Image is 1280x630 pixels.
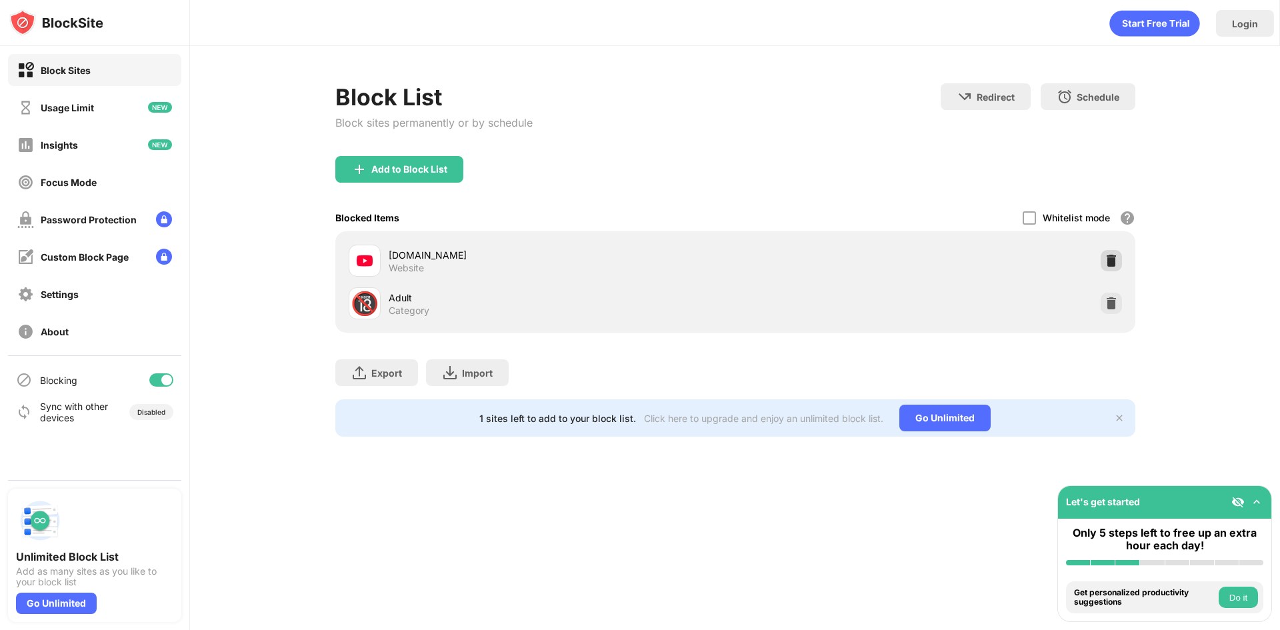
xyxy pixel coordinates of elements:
img: settings-off.svg [17,286,34,303]
img: time-usage-off.svg [17,99,34,116]
div: Block List [335,83,533,111]
div: Blocking [40,375,77,386]
div: Block sites permanently or by schedule [335,116,533,129]
img: lock-menu.svg [156,211,172,227]
div: Get personalized productivity suggestions [1074,588,1215,607]
div: Redirect [977,91,1015,103]
img: customize-block-page-off.svg [17,249,34,265]
div: Category [389,305,429,317]
div: About [41,326,69,337]
div: [DOMAIN_NAME] [389,248,735,262]
div: Settings [41,289,79,300]
img: new-icon.svg [148,139,172,150]
div: Go Unlimited [899,405,991,431]
div: Click here to upgrade and enjoy an unlimited block list. [644,413,883,424]
div: Custom Block Page [41,251,129,263]
div: Export [371,367,402,379]
div: Adult [389,291,735,305]
div: Add to Block List [371,164,447,175]
div: animation [1109,10,1200,37]
img: favicons [357,253,373,269]
div: Let's get started [1066,496,1140,507]
img: push-block-list.svg [16,497,64,545]
img: omni-setup-toggle.svg [1250,495,1263,509]
div: Sync with other devices [40,401,109,423]
div: Import [462,367,493,379]
img: password-protection-off.svg [17,211,34,228]
div: Unlimited Block List [16,550,173,563]
div: 🔞 [351,290,379,317]
img: sync-icon.svg [16,404,32,420]
img: blocking-icon.svg [16,372,32,388]
img: x-button.svg [1114,413,1125,423]
button: Do it [1219,587,1258,608]
div: Focus Mode [41,177,97,188]
div: Whitelist mode [1043,212,1110,223]
div: Only 5 steps left to free up an extra hour each day! [1066,527,1263,552]
div: Website [389,262,424,274]
div: Login [1232,18,1258,29]
div: 1 sites left to add to your block list. [479,413,636,424]
div: Block Sites [41,65,91,76]
img: block-on.svg [17,62,34,79]
div: Insights [41,139,78,151]
div: Usage Limit [41,102,94,113]
div: Add as many sites as you like to your block list [16,566,173,587]
img: logo-blocksite.svg [9,9,103,36]
div: Password Protection [41,214,137,225]
img: new-icon.svg [148,102,172,113]
div: Disabled [137,408,165,416]
div: Blocked Items [335,212,399,223]
img: focus-off.svg [17,174,34,191]
img: eye-not-visible.svg [1231,495,1245,509]
div: Go Unlimited [16,593,97,614]
img: lock-menu.svg [156,249,172,265]
div: Schedule [1077,91,1119,103]
img: about-off.svg [17,323,34,340]
img: insights-off.svg [17,137,34,153]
